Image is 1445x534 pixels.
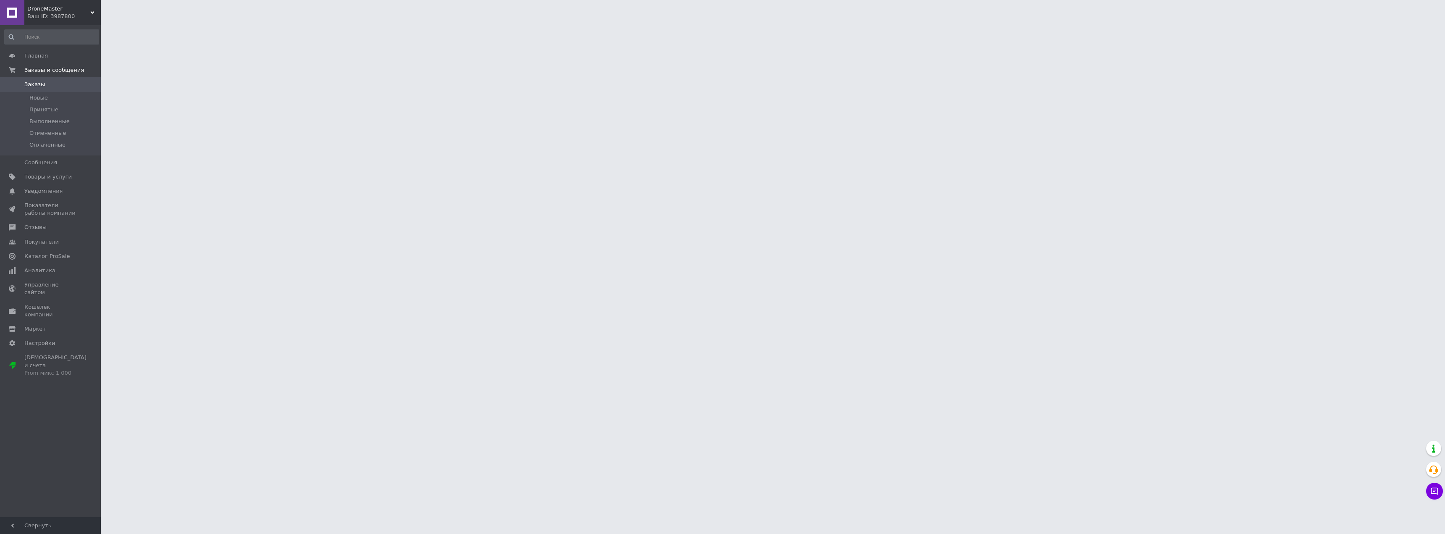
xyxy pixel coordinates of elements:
[24,325,46,333] span: Маркет
[24,224,47,231] span: Отзывы
[24,369,87,377] div: Prom микс 1 000
[29,129,66,137] span: Отмененные
[24,267,55,274] span: Аналитика
[29,94,48,102] span: Новые
[24,339,55,347] span: Настройки
[29,141,66,149] span: Оплаченные
[24,66,84,74] span: Заказы и сообщения
[24,52,48,60] span: Главная
[24,281,78,296] span: Управление сайтом
[24,173,72,181] span: Товары и услуги
[24,187,63,195] span: Уведомления
[29,118,70,125] span: Выполненные
[27,13,101,20] div: Ваш ID: 3987800
[1426,483,1443,500] button: Чат с покупателем
[24,238,59,246] span: Покупатели
[4,29,99,45] input: Поиск
[27,5,90,13] span: DroneMaster
[24,303,78,318] span: Кошелек компании
[24,202,78,217] span: Показатели работы компании
[24,81,45,88] span: Заказы
[29,106,58,113] span: Принятые
[24,253,70,260] span: Каталог ProSale
[24,159,57,166] span: Сообщения
[24,354,87,377] span: [DEMOGRAPHIC_DATA] и счета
